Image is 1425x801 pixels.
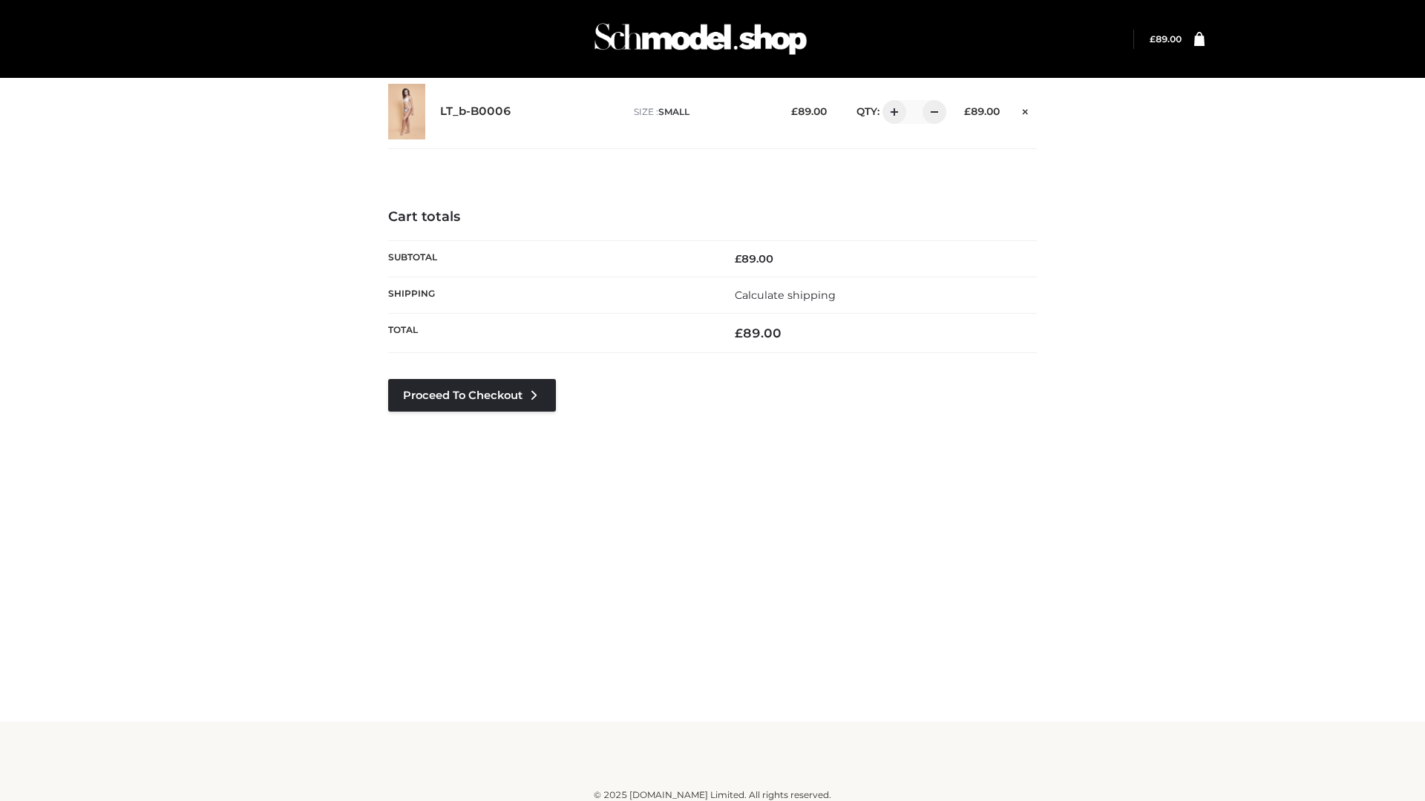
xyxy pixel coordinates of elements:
th: Total [388,314,712,353]
bdi: 89.00 [791,105,827,117]
span: SMALL [658,106,689,117]
a: Calculate shipping [735,289,836,302]
a: LT_b-B0006 [440,105,511,119]
bdi: 89.00 [964,105,1000,117]
a: Proceed to Checkout [388,379,556,412]
a: £89.00 [1150,33,1182,44]
img: Schmodel Admin 964 [589,10,812,68]
span: £ [791,105,798,117]
th: Subtotal [388,240,712,277]
bdi: 89.00 [735,326,782,340]
th: Shipping [388,277,712,313]
span: £ [735,252,741,266]
span: £ [735,326,743,340]
div: QTY: [842,100,941,124]
span: £ [964,105,971,117]
bdi: 89.00 [735,252,773,266]
p: size : [634,105,768,119]
span: £ [1150,33,1156,44]
a: Remove this item [1015,100,1037,119]
h4: Cart totals [388,209,1037,225]
bdi: 89.00 [1150,33,1182,44]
